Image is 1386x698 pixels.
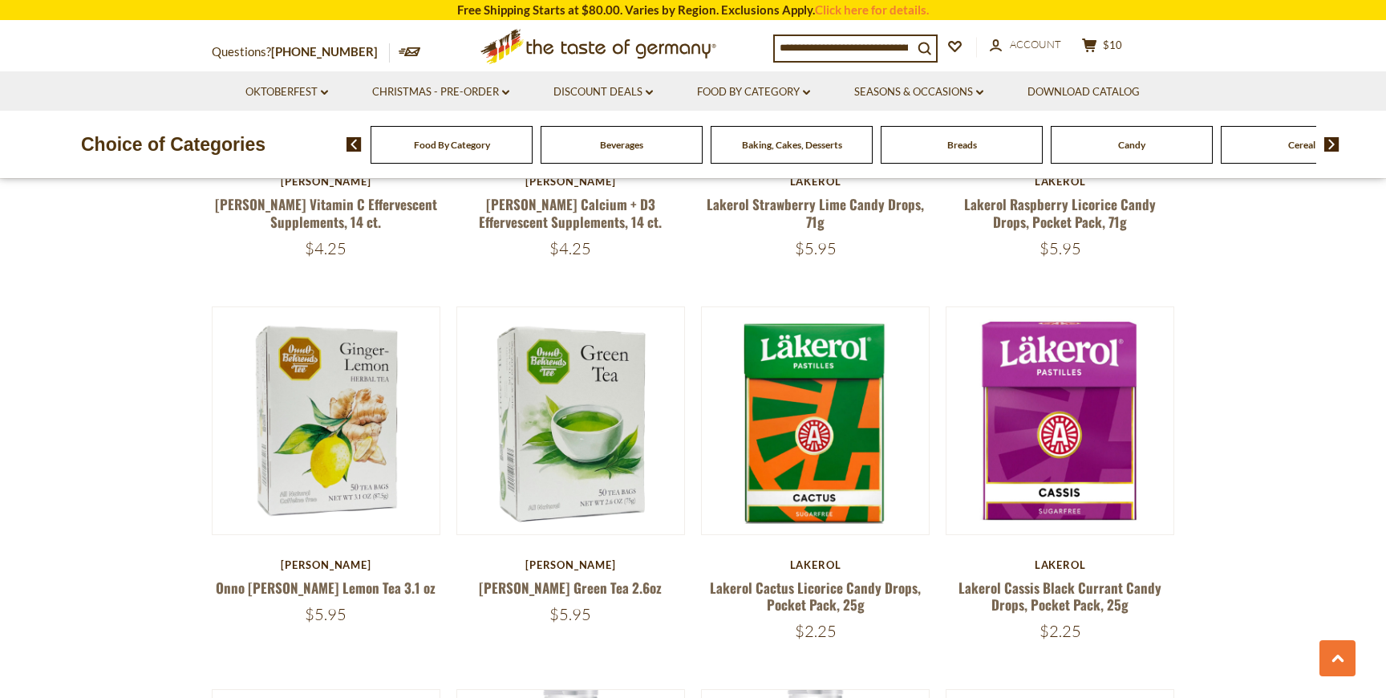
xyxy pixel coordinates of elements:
[1118,139,1145,151] a: Candy
[1288,139,1315,151] a: Cereal
[479,194,662,231] a: [PERSON_NAME] Calcium + D3 Effervescent Supplements, 14 ct.
[946,307,1173,534] img: Lakerol Cassis Black Currant Candy Drops, Pocket Pack, 25g
[947,139,977,151] a: Breads
[990,36,1061,54] a: Account
[1103,39,1122,51] span: $10
[946,175,1174,188] div: Lakerol
[946,558,1174,571] div: Lakerol
[216,578,436,598] a: Onno [PERSON_NAME] Lemon Tea 3.1 oz
[702,307,929,534] img: Lakerol Cactus Licorice Candy Drops, Pocket Pack, 25g
[815,2,929,17] a: Click here for details.
[271,44,378,59] a: [PHONE_NUMBER]
[1039,621,1081,641] span: $2.25
[1039,238,1081,258] span: $5.95
[457,307,684,534] img: Onno Behrends Green Tea 2.6oz
[212,558,440,571] div: [PERSON_NAME]
[710,578,921,615] a: Lakerol Cactus Licorice Candy Drops, Pocket Pack, 25g
[553,83,653,101] a: Discount Deals
[456,175,685,188] div: [PERSON_NAME]
[600,139,643,151] a: Beverages
[414,139,490,151] a: Food By Category
[479,578,662,598] a: [PERSON_NAME] Green Tea 2.6oz
[701,558,930,571] div: Lakerol
[346,137,362,152] img: previous arrow
[1010,38,1061,51] span: Account
[212,175,440,188] div: [PERSON_NAME]
[958,578,1161,615] a: Lakerol Cassis Black Currant Candy Drops, Pocket Pack, 25g
[305,238,346,258] span: $4.25
[742,139,842,151] a: Baking, Cakes, Desserts
[456,558,685,571] div: [PERSON_NAME]
[854,83,983,101] a: Seasons & Occasions
[1078,38,1126,58] button: $10
[372,83,509,101] a: Christmas - PRE-ORDER
[1027,83,1140,101] a: Download Catalog
[549,238,591,258] span: $4.25
[697,83,810,101] a: Food By Category
[701,175,930,188] div: Lakerol
[215,194,437,231] a: [PERSON_NAME] Vitamin C Effervescent Supplements, 14 ct.
[707,194,924,231] a: Lakerol Strawberry Lime Candy Drops, 71g
[212,42,390,63] p: Questions?
[305,604,346,624] span: $5.95
[1324,137,1339,152] img: next arrow
[795,621,837,641] span: $2.25
[549,604,591,624] span: $5.95
[795,238,837,258] span: $5.95
[245,83,328,101] a: Oktoberfest
[213,307,440,534] img: Onno Behrends Ginger Lemon Tea 3.1 oz
[964,194,1156,231] a: Lakerol Raspberry Licorice Candy Drops, Pocket Pack, 71g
